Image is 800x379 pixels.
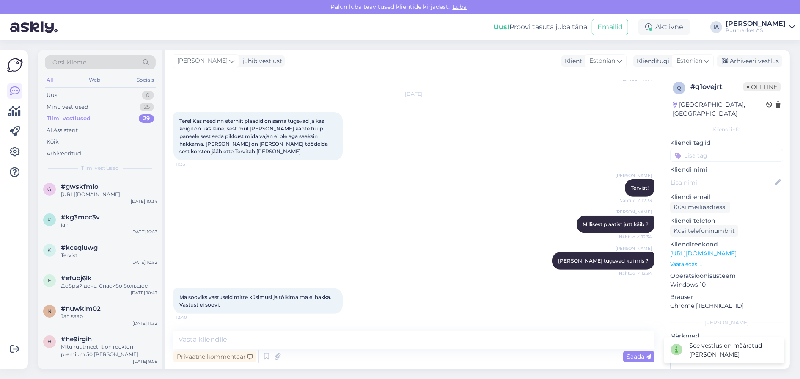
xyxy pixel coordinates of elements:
[677,85,681,91] span: q
[631,185,649,191] span: Tervist!
[616,209,652,215] span: [PERSON_NAME]
[48,247,52,253] span: k
[131,229,157,235] div: [DATE] 10:53
[135,75,156,86] div: Socials
[61,191,157,198] div: [URL][DOMAIN_NAME]
[670,165,783,174] p: Kliendi nimi
[633,57,669,66] div: Klienditugi
[48,216,52,223] span: k
[176,161,208,167] span: 11:33
[48,186,52,192] span: g
[619,197,652,204] span: Nähtud ✓ 12:33
[47,338,52,345] span: h
[131,198,157,205] div: [DATE] 10:34
[142,91,154,100] div: 0
[48,277,51,284] span: e
[61,244,98,252] span: #kceqluwg
[743,82,781,91] span: Offline
[710,21,722,33] div: IA
[61,213,100,221] span: #kg3mcc3v
[61,183,99,191] span: #gwskfmlo
[61,343,157,358] div: Mitu ruutmeetrit on rockton premium 50 [PERSON_NAME]
[589,56,615,66] span: Estonian
[670,293,783,302] p: Brauser
[7,57,23,73] img: Askly Logo
[177,56,228,66] span: [PERSON_NAME]
[670,332,783,340] p: Märkmed
[179,294,333,308] span: Ma sooviks vastuseid mitte küsimusi ja tõlkima ma ei hakka. Vastust ei soovi.
[61,313,157,320] div: Jah saab
[133,358,157,365] div: [DATE] 9:09
[131,290,157,296] div: [DATE] 10:47
[670,225,738,237] div: Küsi telefoninumbrit
[670,302,783,310] p: Chrome [TECHNICAL_ID]
[690,82,743,92] div: # q1ovejrt
[717,55,782,67] div: Arhiveeri vestlus
[179,118,329,155] span: Tere! Kas need nn eterniit plaadid on sama tugevad ja kas kõigil on üks laine, sest mul [PERSON_N...
[82,164,119,172] span: Tiimi vestlused
[131,259,157,266] div: [DATE] 10:52
[670,216,783,225] p: Kliendi telefon
[132,320,157,326] div: [DATE] 11:32
[670,271,783,280] p: Operatsioonisüsteem
[627,353,651,360] span: Saada
[670,138,783,147] p: Kliendi tag'id
[726,20,786,27] div: [PERSON_NAME]
[450,3,470,11] span: Luba
[47,308,52,314] span: n
[47,126,78,135] div: AI Assistent
[173,351,256,362] div: Privaatne kommentaar
[493,22,588,32] div: Proovi tasuta juba täna:
[493,23,509,31] b: Uus!
[61,252,157,259] div: Tervist
[139,114,154,123] div: 29
[592,19,628,35] button: Emailid
[61,221,157,229] div: jah
[45,75,55,86] div: All
[671,178,773,187] input: Lisa nimi
[616,172,652,179] span: [PERSON_NAME]
[61,305,101,313] span: #nuwklm02
[47,103,88,111] div: Minu vestlused
[47,114,91,123] div: Tiimi vestlused
[558,257,649,264] span: [PERSON_NAME] tugevad kui mis ?
[561,57,582,66] div: Klient
[670,240,783,249] p: Klienditeekond
[239,57,282,66] div: juhib vestlust
[619,270,652,277] span: Nähtud ✓ 12:34
[140,103,154,111] div: 25
[670,126,783,133] div: Kliendi info
[61,282,157,290] div: Добрый день. Спасибо большое
[726,20,795,34] a: [PERSON_NAME]Puumarket AS
[670,319,783,326] div: [PERSON_NAME]
[47,149,81,158] div: Arhiveeritud
[689,341,778,359] div: See vestlus on määratud [PERSON_NAME]
[47,91,57,100] div: Uus
[638,19,690,35] div: Aktiivne
[583,221,649,227] span: Millisest plaatist jutt käib ?
[616,245,652,252] span: [PERSON_NAME]
[670,260,783,268] p: Vaata edasi ...
[52,58,86,67] span: Otsi kliente
[88,75,102,86] div: Web
[670,249,737,257] a: [URL][DOMAIN_NAME]
[670,193,783,202] p: Kliendi email
[173,90,654,98] div: [DATE]
[619,234,652,240] span: Nähtud ✓ 12:34
[673,100,766,118] div: [GEOGRAPHIC_DATA], [GEOGRAPHIC_DATA]
[61,335,92,343] span: #he9irgih
[176,314,208,321] span: 12:40
[47,138,59,146] div: Kõik
[670,202,730,213] div: Küsi meiliaadressi
[670,280,783,289] p: Windows 10
[61,274,92,282] span: #efubj6lk
[670,149,783,162] input: Lisa tag
[726,27,786,34] div: Puumarket AS
[676,56,702,66] span: Estonian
